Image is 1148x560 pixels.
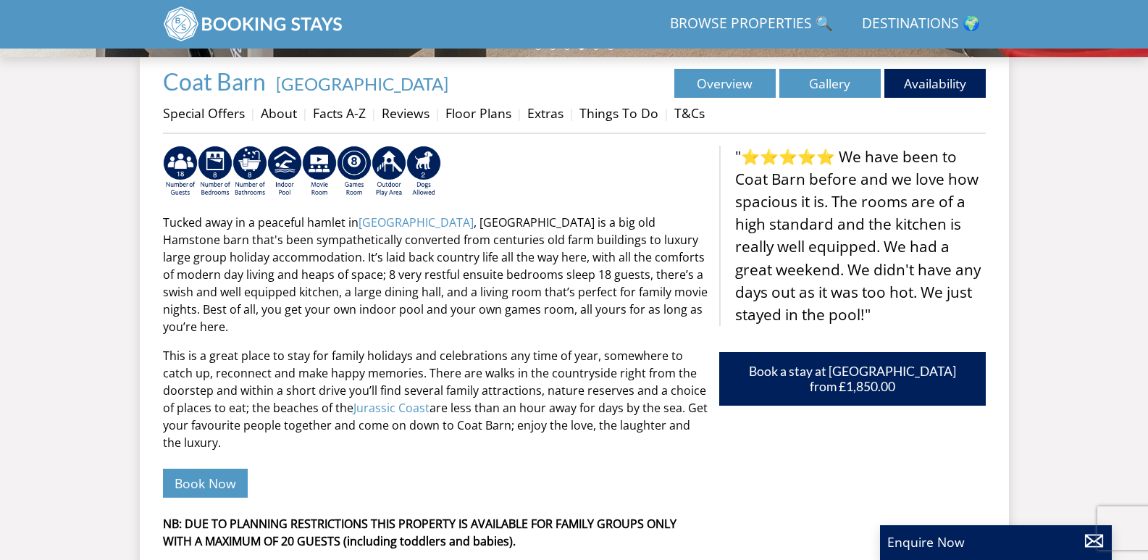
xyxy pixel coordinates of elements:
img: AD_4nXdrZMsjcYNLGsKuA84hRzvIbesVCpXJ0qqnwZoX5ch9Zjv73tWe4fnFRs2gJ9dSiUubhZXckSJX_mqrZBmYExREIfryF... [337,146,372,198]
a: Special Offers [163,104,245,122]
a: Extras [527,104,563,122]
a: Reviews [382,104,430,122]
p: Tucked away in a peaceful hamlet in , [GEOGRAPHIC_DATA] is a big old Hamstone barn that's been sy... [163,214,708,335]
a: Facts A-Z [313,104,366,122]
a: Floor Plans [445,104,511,122]
a: Destinations 🌍 [856,8,986,41]
a: [GEOGRAPHIC_DATA] [276,73,448,94]
a: Browse Properties 🔍 [664,8,839,41]
img: AD_4nXei2dp4L7_L8OvME76Xy1PUX32_NMHbHVSts-g-ZAVb8bILrMcUKZI2vRNdEqfWP017x6NFeUMZMqnp0JYknAB97-jDN... [267,146,302,198]
a: Things To Do [579,104,658,122]
img: AD_4nXfjdDqPkGBf7Vpi6H87bmAUe5GYCbodrAbU4sf37YN55BCjSXGx5ZgBV7Vb9EJZsXiNVuyAiuJUB3WVt-w9eJ0vaBcHg... [372,146,406,198]
a: Gallery [779,69,881,98]
a: Book a stay at [GEOGRAPHIC_DATA] from £1,850.00 [719,352,986,406]
img: AD_4nXdDsAEOsbB9lXVrxVfY2IQYeHBfnUx_CaUFRBzfuaO8RNyyXxlH2Wf_qPn39V6gbunYCn1ooRbZ7oinqrctKIqpCrBIv... [198,146,232,198]
a: Availability [884,69,986,98]
a: Overview [674,69,776,98]
img: AD_4nXcMx2CE34V8zJUSEa4yj9Pppk-n32tBXeIdXm2A2oX1xZoj8zz1pCuMiQujsiKLZDhbHnQsaZvA37aEfuFKITYDwIrZv... [302,146,337,198]
a: [GEOGRAPHIC_DATA] [359,214,474,230]
img: AD_4nXfEea9fjsBZaYM4FQkOmSL2mp7prwrKUMtvyDVH04DEZZ-fQK5N-KFpYD8-mF-DZQItcvVNpXuH_8ZZ4uNBQemi_VHZz... [232,146,267,198]
a: About [261,104,297,122]
a: T&Cs [674,104,705,122]
p: Enquire Now [887,532,1105,551]
blockquote: "⭐⭐⭐⭐⭐ We have been to Coat Barn before and we love how spacious it is. The rooms are of a high s... [719,146,986,327]
span: Coat Barn [163,67,266,96]
p: This is a great place to stay for family holidays and celebrations any time of year, somewhere to... [163,347,708,451]
img: AD_4nXe7_8LrJK20fD9VNWAdfykBvHkWcczWBt5QOadXbvIwJqtaRaRf-iI0SeDpMmH1MdC9T1Vy22FMXzzjMAvSuTB5cJ7z5... [406,146,441,198]
img: AD_4nXf-8oxCLiO1v-Tx8_Zqu38Rt-EzaILLjxB59jX5GOj3IkRX8Ys0koo7r9yizahOh2Z6poEkKUxS9Hr5pvbrFaqaIpgW6... [163,146,198,198]
img: BookingStays [163,6,344,42]
a: Coat Barn [163,67,270,96]
strong: NB: DUE TO PLANNING RESTRICTIONS THIS PROPERTY IS AVAILABLE FOR FAMILY GROUPS ONLY WITH A MAXIMUM... [163,516,676,549]
a: Jurassic Coast [353,400,430,416]
span: - [270,73,448,94]
a: Book Now [163,469,248,497]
